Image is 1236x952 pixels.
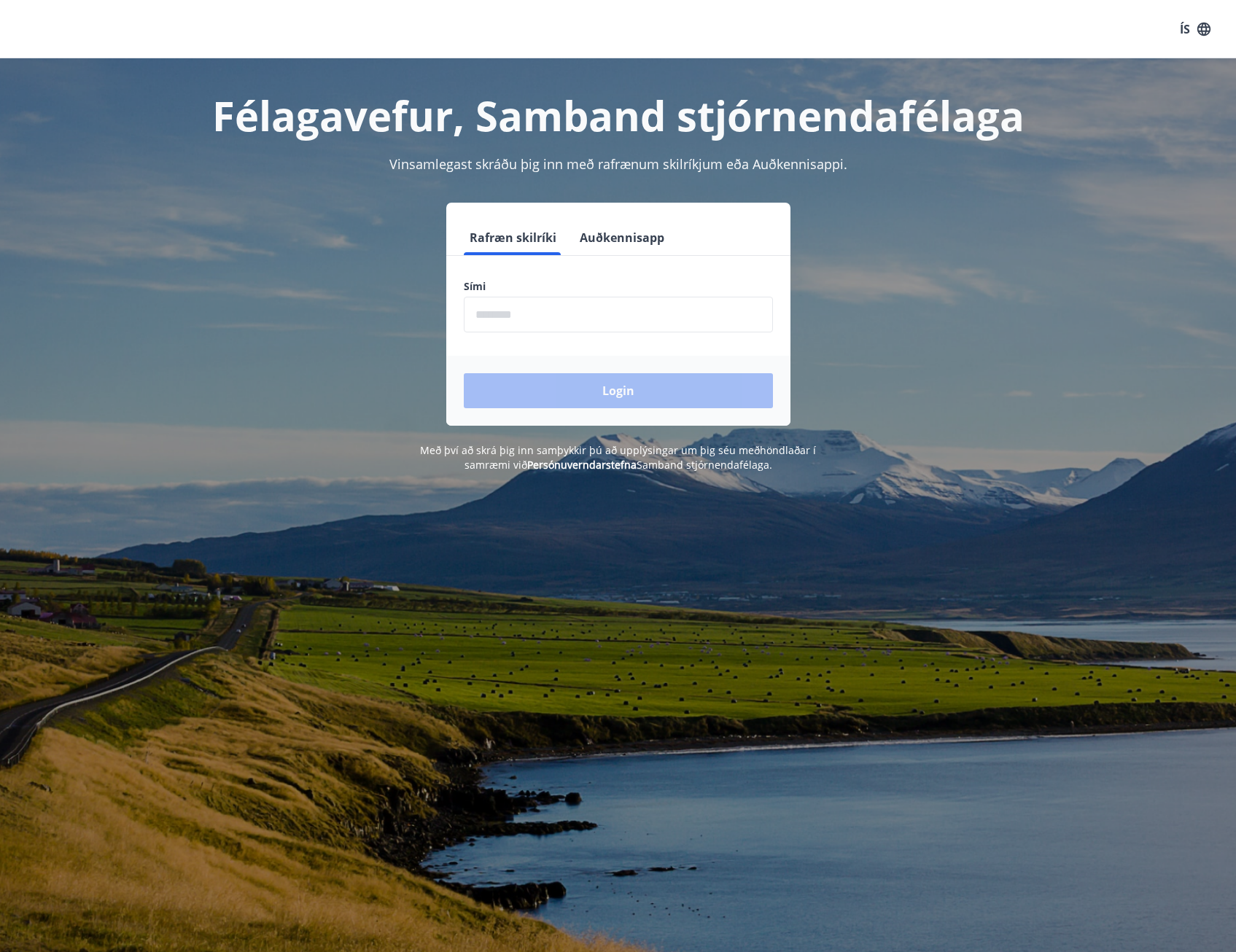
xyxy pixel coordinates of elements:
span: Vinsamlegast skráðu þig inn með rafrænum skilríkjum eða Auðkennisappi. [389,155,847,173]
a: Persónuverndarstefna [527,458,637,472]
label: Sími [464,279,773,294]
h1: Félagavefur, Samband stjórnendafélaga [111,87,1126,143]
span: Með því að skrá þig inn samþykkir þú að upplýsingar um þig séu meðhöndlaðar í samræmi við Samband... [420,443,816,472]
button: Rafræn skilríki [464,220,562,255]
button: Auðkennisapp [574,220,670,255]
button: ÍS [1172,16,1218,42]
